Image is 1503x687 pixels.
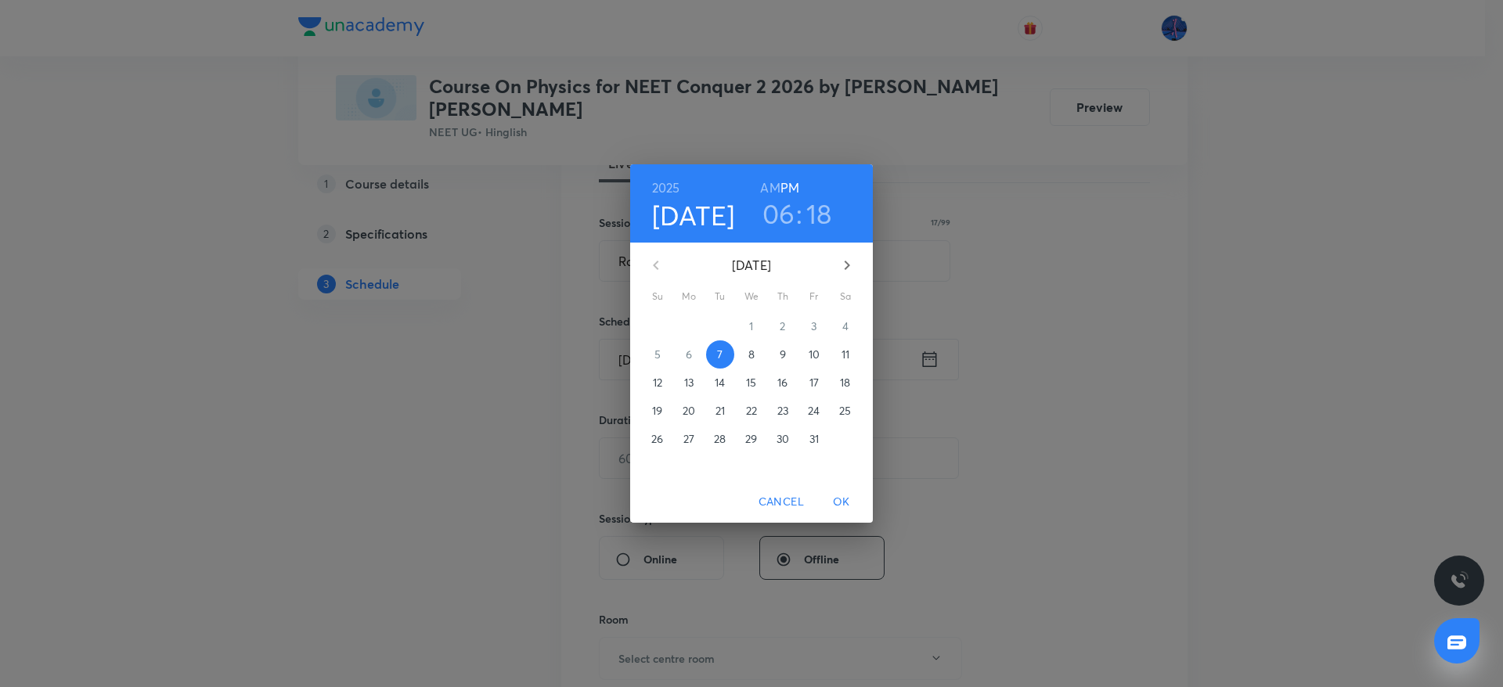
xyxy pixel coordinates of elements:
button: 23 [769,397,797,425]
button: 31 [800,425,828,453]
button: 18 [831,369,860,397]
span: OK [823,492,860,512]
p: [DATE] [675,256,828,275]
button: 24 [800,397,828,425]
button: 25 [831,397,860,425]
p: 19 [652,403,662,419]
p: 31 [809,431,819,447]
button: 26 [643,425,672,453]
p: 11 [842,347,849,362]
p: 15 [746,375,756,390]
button: 17 [800,369,828,397]
button: AM [760,177,780,199]
button: 20 [675,397,703,425]
button: PM [780,177,799,199]
p: 24 [808,403,820,419]
span: Cancel [759,492,804,512]
button: 7 [706,340,734,369]
button: 13 [675,369,703,397]
p: 16 [777,375,788,390]
button: 10 [800,340,828,369]
p: 8 [748,347,755,362]
button: [DATE] [652,199,735,232]
button: 28 [706,425,734,453]
button: 29 [737,425,766,453]
p: 9 [780,347,786,362]
p: 21 [715,403,725,419]
p: 18 [840,375,850,390]
p: 26 [651,431,663,447]
p: 25 [839,403,851,419]
h3: : [796,197,802,230]
p: 20 [683,403,695,419]
span: Th [769,289,797,304]
button: 19 [643,397,672,425]
span: Fr [800,289,828,304]
span: We [737,289,766,304]
span: Sa [831,289,860,304]
p: 17 [809,375,819,390]
button: 2025 [652,177,680,199]
p: 23 [777,403,788,419]
p: 13 [684,375,694,390]
p: 30 [777,431,789,447]
button: 27 [675,425,703,453]
p: 14 [715,375,725,390]
p: 22 [746,403,757,419]
button: 16 [769,369,797,397]
p: 29 [745,431,757,447]
button: 14 [706,369,734,397]
button: OK [816,487,867,516]
span: Su [643,289,672,304]
span: Tu [706,289,734,304]
span: Mo [675,289,703,304]
p: 28 [714,431,726,447]
button: Cancel [752,487,810,516]
button: 06 [762,197,795,230]
p: 27 [683,431,694,447]
p: 12 [653,375,662,390]
button: 12 [643,369,672,397]
button: 21 [706,397,734,425]
p: 7 [717,347,723,362]
p: 10 [809,347,820,362]
button: 15 [737,369,766,397]
button: 18 [806,197,832,230]
button: 8 [737,340,766,369]
button: 9 [769,340,797,369]
button: 30 [769,425,797,453]
button: 11 [831,340,860,369]
button: 22 [737,397,766,425]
